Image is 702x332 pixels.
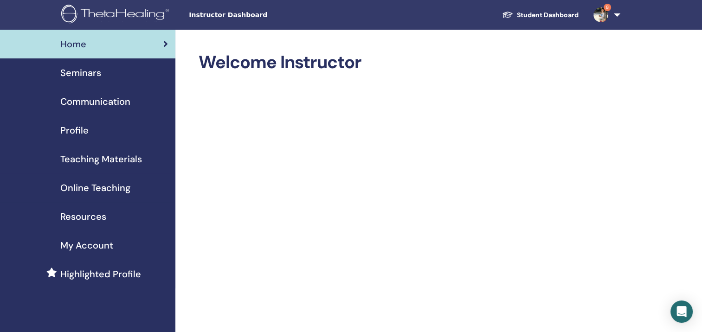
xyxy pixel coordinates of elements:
[60,95,130,109] span: Communication
[60,181,130,195] span: Online Teaching
[604,4,611,11] span: 8
[502,11,513,19] img: graduation-cap-white.svg
[60,152,142,166] span: Teaching Materials
[593,7,608,22] img: default.jpg
[60,238,113,252] span: My Account
[60,267,141,281] span: Highlighted Profile
[60,66,101,80] span: Seminars
[60,123,89,137] span: Profile
[495,6,586,24] a: Student Dashboard
[670,300,693,323] div: Open Intercom Messenger
[199,52,618,73] h2: Welcome Instructor
[61,5,172,26] img: logo.png
[60,210,106,223] span: Resources
[189,10,328,20] span: Instructor Dashboard
[60,37,86,51] span: Home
